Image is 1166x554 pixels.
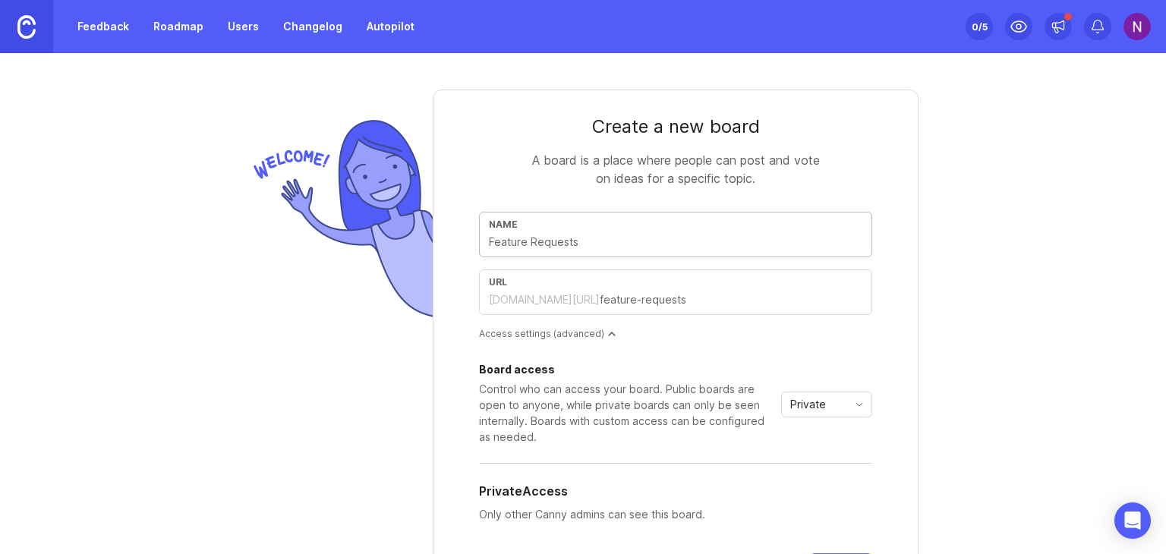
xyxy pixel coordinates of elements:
div: url [489,276,862,288]
div: Create a new board [479,115,872,139]
div: Board access [479,364,775,375]
div: Open Intercom Messenger [1114,502,1151,539]
h5: Private Access [479,482,568,500]
a: Users [219,13,268,40]
p: Only other Canny admins can see this board. [479,506,872,523]
a: Roadmap [144,13,213,40]
a: Changelog [274,13,351,40]
img: Naila Apps Director AAZ [1123,13,1151,40]
button: 0/5 [966,13,993,40]
img: Canny Home [17,15,36,39]
div: 0 /5 [972,16,988,37]
div: Access settings (advanced) [479,327,872,340]
svg: toggle icon [847,398,871,411]
div: Control who can access your board. Public boards are open to anyone, while private boards can onl... [479,381,775,445]
div: Name [489,219,862,230]
span: Private [790,396,826,413]
img: welcome-img-178bf9fb836d0a1529256ffe415d7085.png [247,114,433,324]
input: feature-requests [600,291,862,308]
div: [DOMAIN_NAME][URL] [489,292,600,307]
div: A board is a place where people can post and vote on ideas for a specific topic. [524,151,827,187]
div: toggle menu [781,392,872,417]
a: Autopilot [358,13,424,40]
a: Feedback [68,13,138,40]
input: Feature Requests [489,234,862,250]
